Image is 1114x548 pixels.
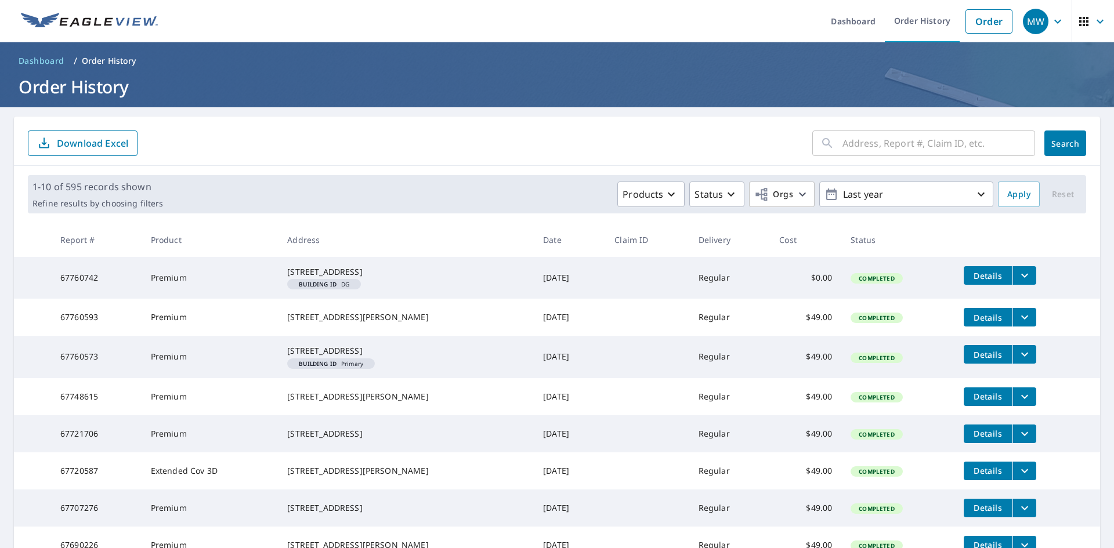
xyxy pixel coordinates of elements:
td: Regular [689,257,771,299]
p: Order History [82,55,136,67]
span: Orgs [754,187,793,202]
button: Download Excel [28,130,138,156]
div: [STREET_ADDRESS][PERSON_NAME] [287,311,525,323]
button: Orgs [749,182,815,207]
div: [STREET_ADDRESS] [287,502,525,514]
p: Status [695,187,723,201]
td: [DATE] [534,336,605,378]
th: Report # [51,223,142,257]
button: detailsBtn-67748615 [964,387,1012,406]
div: [STREET_ADDRESS] [287,428,525,440]
div: [STREET_ADDRESS][PERSON_NAME] [287,465,525,477]
td: $49.00 [770,299,841,336]
td: [DATE] [534,489,605,527]
button: detailsBtn-67720587 [964,462,1012,480]
p: Products [623,187,663,201]
button: filesDropdownBtn-67760593 [1012,308,1036,326]
button: Products [617,182,685,207]
em: Building ID [299,361,337,366]
td: [DATE] [534,415,605,452]
p: 1-10 of 595 records shown [32,180,163,194]
th: Address [278,223,534,257]
button: filesDropdownBtn-67720587 [1012,462,1036,480]
td: 67760573 [51,336,142,378]
span: Details [971,391,1006,402]
td: 67707276 [51,489,142,527]
td: Regular [689,336,771,378]
div: MW [1023,9,1048,34]
div: [STREET_ADDRESS][PERSON_NAME] [287,391,525,402]
button: detailsBtn-67760593 [964,308,1012,326]
span: Completed [852,314,901,322]
button: Apply [998,182,1040,207]
span: Details [971,312,1006,323]
span: Primary [292,361,370,366]
button: Status [689,182,744,207]
span: Details [971,349,1006,360]
td: Extended Cov 3D [142,452,278,489]
span: DG [292,281,356,287]
span: Completed [852,274,901,282]
td: Regular [689,378,771,415]
span: Apply [1007,187,1030,202]
span: Details [971,428,1006,439]
th: Date [534,223,605,257]
button: filesDropdownBtn-67721706 [1012,424,1036,443]
td: Regular [689,415,771,452]
p: Last year [838,184,974,205]
div: [STREET_ADDRESS] [287,266,525,278]
th: Product [142,223,278,257]
th: Claim ID [605,223,689,257]
td: Premium [142,336,278,378]
span: Dashboard [19,55,64,67]
a: Order [965,9,1012,34]
td: Premium [142,378,278,415]
button: filesDropdownBtn-67748615 [1012,387,1036,406]
span: Completed [852,430,901,438]
td: 67748615 [51,378,142,415]
td: Premium [142,489,278,527]
span: Completed [852,467,901,476]
td: Premium [142,257,278,299]
button: filesDropdownBtn-67760742 [1012,266,1036,285]
td: $49.00 [770,336,841,378]
td: Premium [142,415,278,452]
span: Completed [852,393,901,401]
span: Details [971,270,1006,281]
li: / [74,54,77,68]
td: Premium [142,299,278,336]
button: detailsBtn-67707276 [964,499,1012,517]
nav: breadcrumb [14,52,1100,70]
th: Status [841,223,954,257]
button: detailsBtn-67760573 [964,345,1012,364]
p: Refine results by choosing filters [32,198,163,209]
button: Search [1044,130,1086,156]
td: Regular [689,489,771,527]
h1: Order History [14,75,1100,99]
td: $49.00 [770,452,841,489]
td: [DATE] [534,378,605,415]
input: Address, Report #, Claim ID, etc. [842,127,1035,159]
img: EV Logo [21,13,158,30]
button: filesDropdownBtn-67760573 [1012,345,1036,364]
td: [DATE] [534,257,605,299]
td: $49.00 [770,489,841,527]
td: [DATE] [534,299,605,336]
td: 67720587 [51,452,142,489]
td: $49.00 [770,378,841,415]
td: 67760742 [51,257,142,299]
td: Regular [689,299,771,336]
td: 67721706 [51,415,142,452]
span: Search [1054,138,1077,149]
span: Completed [852,505,901,513]
td: [DATE] [534,452,605,489]
button: detailsBtn-67721706 [964,424,1012,443]
td: $49.00 [770,415,841,452]
span: Completed [852,354,901,362]
button: detailsBtn-67760742 [964,266,1012,285]
th: Cost [770,223,841,257]
p: Download Excel [57,137,128,150]
td: Regular [689,452,771,489]
button: filesDropdownBtn-67707276 [1012,499,1036,517]
span: Details [971,502,1006,513]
